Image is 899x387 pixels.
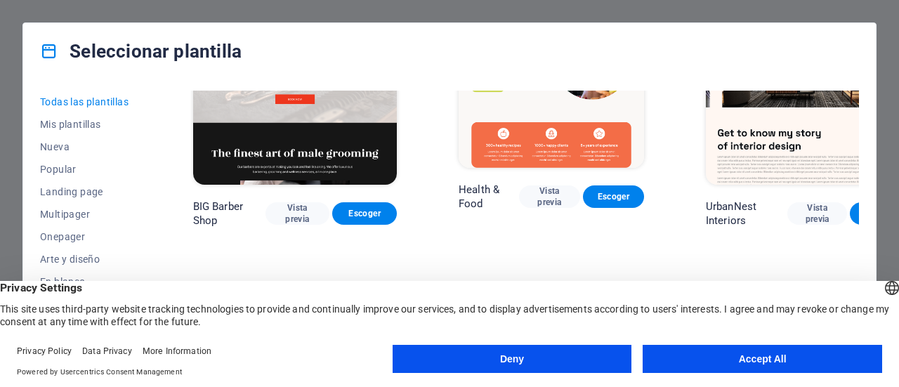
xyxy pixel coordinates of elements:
[40,209,131,220] span: Multipager
[519,185,580,208] button: Vista previa
[40,248,131,270] button: Arte y diseño
[40,203,131,225] button: Multipager
[40,186,131,197] span: Landing page
[40,96,131,107] span: Todas las plantillas
[40,158,131,181] button: Popular
[40,225,131,248] button: Onepager
[40,270,131,293] button: En blanco
[343,208,386,219] span: Escoger
[40,276,131,287] span: En blanco
[799,202,836,225] span: Vista previa
[265,202,330,225] button: Vista previa
[40,136,131,158] button: Nueva
[40,181,131,203] button: Landing page
[787,202,847,225] button: Vista previa
[459,183,519,211] p: Health & Food
[40,91,131,113] button: Todas las plantillas
[40,141,131,152] span: Nueva
[277,202,319,225] span: Vista previa
[594,191,633,202] span: Escoger
[193,199,265,228] p: BIG Barber Shop
[530,185,569,208] span: Vista previa
[40,231,131,242] span: Onepager
[40,119,131,130] span: Mis plantillas
[40,40,242,63] h4: Seleccionar plantilla
[40,254,131,265] span: Arte y diseño
[583,185,644,208] button: Escoger
[40,113,131,136] button: Mis plantillas
[332,202,397,225] button: Escoger
[706,199,787,228] p: UrbanNest Interiors
[40,164,131,175] span: Popular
